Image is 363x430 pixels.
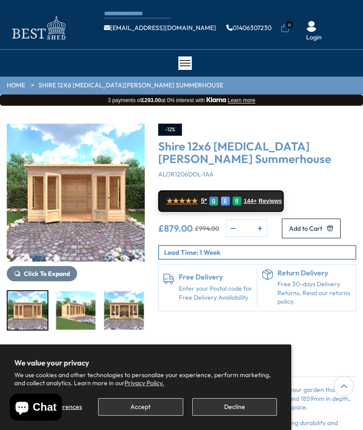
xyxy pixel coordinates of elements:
[104,291,144,330] img: Alora12x6_GARDEN_FRONT_Life_200x200.jpg
[14,371,277,387] p: We use cookies and other technologies to personalize your experience, perform marketing, and coll...
[158,170,214,178] span: ALOR1206DOL-1AA
[158,224,193,233] ins: £879.00
[8,291,48,330] img: Alora12x6_GARDEN_FRONT_OPEN_200x200.jpg
[244,198,257,205] span: 144+
[306,33,322,42] a: Login
[179,273,253,281] h6: Free Delivery
[226,25,272,31] a: 01406307230
[166,197,198,205] span: ★★★★★
[179,284,253,302] a: Enter your Postal code for Free Delivery Availability
[56,291,96,330] img: Alora12x6_GARDEN_LH_200x200.jpg
[259,198,282,205] span: Reviews
[282,219,341,238] button: Add to Cart
[7,290,48,331] div: 1 / 9
[55,290,97,331] div: 2 / 9
[14,359,277,367] h2: We value your privacy
[7,81,25,90] a: HOME
[158,140,357,166] h3: Shire 12x6 [MEDICAL_DATA][PERSON_NAME] Summerhouse
[277,269,351,277] h6: Return Delivery
[158,190,284,212] a: ★★★★★ 5* G E R 144+ Reviews
[285,21,293,29] span: 0
[7,266,77,281] button: Click To Expand
[7,394,65,423] inbox-online-store-chat: Shopify online store chat
[209,197,218,206] div: G
[233,197,242,206] div: R
[103,290,145,331] div: 3 / 9
[277,280,351,306] p: Free 30-days Delivery Returns, Read our returns policy.
[7,124,145,262] img: Shire 12x6 Alora Pent Summerhouse
[306,21,317,32] img: User Icon
[221,197,230,206] div: E
[289,225,322,232] span: Add to Cart
[39,81,223,90] a: Shire 12x6 [MEDICAL_DATA][PERSON_NAME] Summerhouse
[7,124,145,281] div: 1 / 9
[7,13,69,43] img: logo
[192,398,277,416] button: Decline
[195,225,219,232] del: £994.00
[164,248,356,257] p: Lead Time: 1 Week
[24,270,70,278] span: Click To Expand
[281,24,290,33] a: 0
[104,25,216,31] a: [EMAIL_ADDRESS][DOMAIN_NAME]
[125,379,164,387] a: Privacy Policy.
[98,398,183,416] button: Accept
[158,124,182,136] div: -12%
